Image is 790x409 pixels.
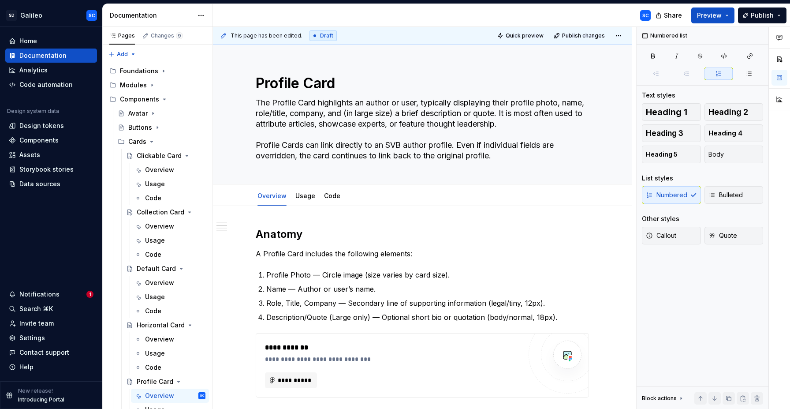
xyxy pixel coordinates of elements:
[19,121,64,130] div: Design tokens
[145,363,161,372] div: Code
[495,30,548,42] button: Quick preview
[5,316,97,330] a: Invite team
[89,12,95,19] div: SC
[708,129,742,138] span: Heading 4
[123,262,209,276] a: Default Card
[137,208,184,217] div: Collection Card
[708,150,724,159] span: Body
[145,293,165,301] div: Usage
[651,8,688,23] button: Share
[5,162,97,176] a: Storybook stories
[145,250,161,259] div: Code
[691,8,734,23] button: Preview
[320,186,344,205] div: Code
[256,248,589,259] p: A Profile Card includes the following elements:
[114,120,209,135] a: Buttons
[117,51,128,58] span: Add
[5,49,97,63] a: Documentation
[128,123,152,132] div: Buttons
[123,149,209,163] a: Clickable Card
[131,163,209,177] a: Overview
[5,345,97,360] button: Contact support
[128,109,148,118] div: Avatar
[292,186,319,205] div: Usage
[646,129,683,138] span: Heading 3
[106,48,139,60] button: Add
[642,91,675,100] div: Text styles
[145,180,165,188] div: Usage
[642,214,679,223] div: Other styles
[266,298,589,308] p: Role, Title, Company — Secondary line of supporting information (legal/tiny, 12px).
[19,37,37,45] div: Home
[19,319,54,328] div: Invite team
[128,137,146,146] div: Cards
[131,290,209,304] a: Usage
[19,304,53,313] div: Search ⌘K
[131,304,209,318] a: Code
[642,124,701,142] button: Heading 3
[7,108,59,115] div: Design system data
[5,287,97,301] button: Notifications1
[131,177,209,191] a: Usage
[257,192,287,199] a: Overview
[5,302,97,316] button: Search ⌘K
[704,227,764,244] button: Quote
[19,165,74,174] div: Storybook stories
[151,32,183,39] div: Changes
[551,30,609,42] button: Publish changes
[131,360,209,375] a: Code
[5,78,97,92] a: Code automation
[18,387,53,394] p: New release!
[137,264,176,273] div: Default Card
[704,103,764,121] button: Heading 2
[145,349,165,358] div: Usage
[120,81,147,90] div: Modules
[131,346,209,360] a: Usage
[324,192,340,199] a: Code
[20,11,42,20] div: Galileo
[106,92,209,106] div: Components
[254,96,587,163] textarea: The Profile Card highlights an author or user, typically displaying their profile photo, name, ro...
[120,95,159,104] div: Components
[19,136,59,145] div: Components
[145,165,174,174] div: Overview
[145,236,165,245] div: Usage
[131,248,209,262] a: Code
[110,11,193,20] div: Documentation
[145,222,174,231] div: Overview
[642,174,673,183] div: List styles
[145,307,161,315] div: Code
[19,348,69,357] div: Contact support
[5,34,97,48] a: Home
[131,191,209,205] a: Code
[145,278,174,287] div: Overview
[708,231,737,240] span: Quote
[120,67,158,75] div: Foundations
[145,194,161,203] div: Code
[642,146,701,163] button: Heading 5
[19,66,48,75] div: Analytics
[5,119,97,133] a: Design tokens
[114,106,209,120] a: Avatar
[646,150,678,159] span: Heading 5
[106,78,209,92] div: Modules
[254,186,290,205] div: Overview
[131,219,209,233] a: Overview
[114,135,209,149] div: Cards
[295,192,315,199] a: Usage
[2,6,101,25] button: SDGalileoSC
[19,290,60,299] div: Notifications
[131,233,209,248] a: Usage
[19,51,67,60] div: Documentation
[137,151,182,160] div: Clickable Card
[19,80,73,89] div: Code automation
[231,32,302,39] span: This page has been edited.
[562,32,605,39] span: Publish changes
[738,8,786,23] button: Publish
[5,360,97,374] button: Help
[5,63,97,77] a: Analytics
[704,124,764,142] button: Heading 4
[123,375,209,389] a: Profile Card
[266,270,589,280] p: Profile Photo — Circle image (size varies by card size).
[642,12,649,19] div: SC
